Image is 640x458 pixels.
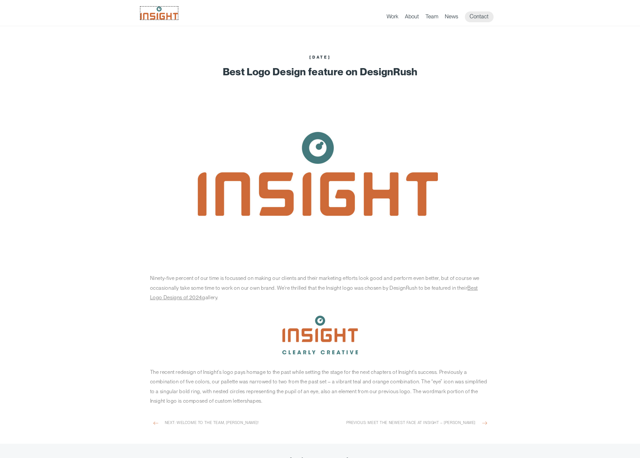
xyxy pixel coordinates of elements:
a: Next: Welcome to the team, [PERSON_NAME]! [150,420,313,428]
div: [DATE] [150,55,490,60]
img: Insight Logo Tagline [282,316,358,354]
a: Previous: Meet the Newest Face at Insight – [PERSON_NAME] [327,420,490,428]
img: Insight Logo Blog Image [150,87,490,264]
a: About [405,13,419,22]
img: Insight Marketing Design [140,7,178,20]
a: News [445,13,458,22]
a: Work [387,13,398,22]
p: Ninety-five percent of our time is focussed on making our clients and their marketing efforts loo... [150,273,490,302]
h1: Best Logo Design feature on DesignRush [150,66,490,77]
span: Next: Welcome to the team, [PERSON_NAME]! [165,420,310,428]
a: Contact [465,11,493,22]
nav: primary navigation menu [387,11,500,22]
a: Team [425,13,438,22]
p: The recent redesign of Insight’s logo pays homage to the past while setting the stage for the nex... [150,367,490,406]
span: Previous: Meet the Newest Face at Insight – [PERSON_NAME] [330,420,475,428]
